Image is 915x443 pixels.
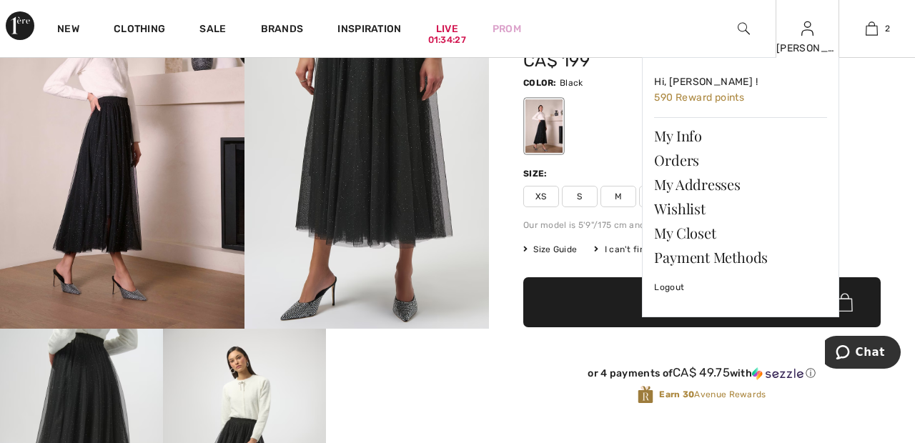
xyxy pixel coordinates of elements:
[654,221,827,245] a: My Closet
[654,124,827,148] a: My Info
[562,186,598,207] span: S
[738,20,750,37] img: search the website
[776,41,839,56] div: [PERSON_NAME]
[199,23,226,38] a: Sale
[801,20,813,37] img: My Info
[523,51,590,71] span: CA$ 199
[654,91,744,104] span: 590 Reward points
[326,329,489,410] video: Your browser does not support the video tag.
[523,219,881,232] div: Our model is 5'9"/175 cm and wears a size 6.
[654,69,827,111] a: Hi, [PERSON_NAME] ! 590 Reward points
[600,186,636,207] span: M
[436,21,458,36] a: Live01:34:27
[523,167,550,180] div: Size:
[594,243,684,256] div: I can't find my size
[261,23,304,38] a: Brands
[801,21,813,35] a: Sign In
[837,293,853,312] img: Bag.svg
[428,34,466,47] div: 01:34:27
[654,196,827,221] a: Wishlist
[654,172,827,196] a: My Addresses
[638,385,653,404] img: Avenue Rewards
[885,22,890,35] span: 2
[654,245,827,269] a: Payment Methods
[337,23,401,38] span: Inspiration
[752,367,803,380] img: Sezzle
[493,21,521,36] a: Prom
[523,78,557,88] span: Color:
[525,99,563,153] div: Black
[57,23,79,38] a: New
[523,366,881,385] div: or 4 payments ofCA$ 49.75withSezzle Click to learn more about Sezzle
[114,23,165,38] a: Clothing
[659,389,694,399] strong: Earn 30
[825,336,901,372] iframe: Opens a widget where you can chat to one of our agents
[654,269,827,305] a: Logout
[866,20,878,37] img: My Bag
[560,78,583,88] span: Black
[523,186,559,207] span: XS
[840,20,903,37] a: 2
[523,243,577,256] span: Size Guide
[523,277,881,327] button: Add to Bag
[654,76,758,88] span: Hi, [PERSON_NAME] !
[673,365,730,379] span: CA$ 49.75
[523,366,881,380] div: or 4 payments of with
[6,11,34,40] img: 1ère Avenue
[659,388,766,401] span: Avenue Rewards
[654,148,827,172] a: Orders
